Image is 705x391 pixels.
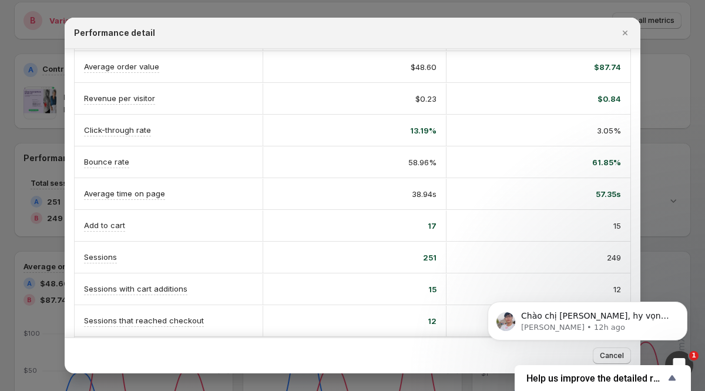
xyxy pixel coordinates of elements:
span: $87.74 [594,61,621,73]
div: [PERSON_NAME] [52,178,120,190]
div: Profile image for AntonyChào chị [PERSON_NAME], hy vọng mọi thứ diễn ra tốt với chị 😊 [PERSON_NAM... [12,156,223,199]
button: Show survey - Help us improve the detailed report for A/B campaigns [526,371,679,385]
span: 13.19% [410,125,437,136]
p: How can we help? [23,103,211,123]
h2: Performance detail [74,27,155,39]
span: 15 [428,283,437,295]
span: Chào chị [PERSON_NAME], hy vọng mọi thứ diễn ra tốt với chị 😊 [PERSON_NAME] chỉ muốn theo dõi thê... [51,34,201,149]
p: Message from Antony, sent 12h ago [51,45,203,56]
span: 1 [689,351,699,360]
span: 61.85% [592,156,621,168]
p: Average order value [84,61,159,72]
span: 15 [613,220,621,232]
span: $48.60 [411,61,437,73]
p: Add to cart [84,219,125,231]
img: Profile image for Antony [24,166,48,189]
span: 58.96% [408,156,437,168]
span: Home [45,312,72,320]
span: 12 [428,315,437,327]
div: Close [202,19,223,40]
p: Hi [PERSON_NAME] [23,83,211,103]
span: Help us improve the detailed report for A/B campaigns [526,373,665,384]
span: 3.05% [597,125,621,136]
p: Revenue per visitor [84,92,155,104]
span: 38.94s [412,188,437,200]
p: Average time on page [84,188,165,199]
img: Profile image for Antony [23,19,47,42]
div: • 12h ago [123,178,161,190]
span: $0.23 [415,93,437,105]
div: Recent message [24,148,211,161]
p: Sessions [84,251,117,263]
p: Click-through rate [84,124,151,136]
button: Close [617,25,633,41]
iframe: Intercom notifications message [470,277,705,359]
div: Recent messageProfile image for AntonyChào chị [PERSON_NAME], hy vọng mọi thứ diễn ra tốt với chị... [12,138,223,200]
iframe: Intercom live chat [665,351,693,379]
span: $0.84 [597,93,621,105]
span: 17 [428,220,437,232]
p: Bounce rate [84,156,129,168]
span: Messages [156,312,197,320]
span: 251 [423,252,437,263]
p: Sessions with cart additions [84,283,187,295]
button: Messages [117,283,235,330]
span: 249 [607,252,621,263]
p: Sessions that reached checkout [84,315,204,326]
span: 57.35s [596,188,621,200]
